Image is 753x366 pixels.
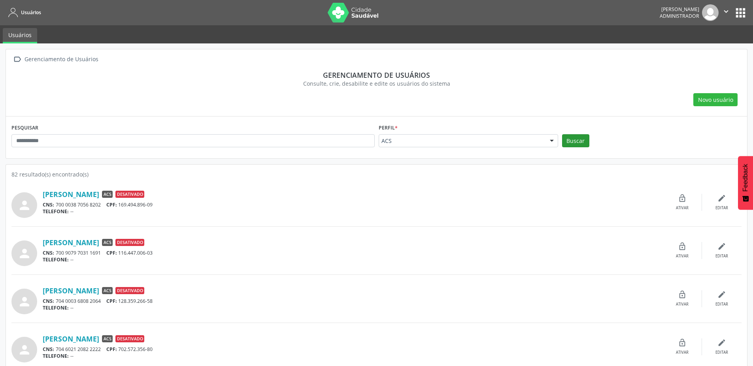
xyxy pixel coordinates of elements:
i: person [17,246,32,261]
a: [PERSON_NAME] [43,190,99,199]
span: ACS [102,239,113,246]
a: [PERSON_NAME] [43,286,99,295]
label: PESQUISAR [11,122,38,134]
button: Buscar [562,134,589,148]
a: Usuários [6,6,41,19]
div: 704 0003 6808 2064 128.359.266-58 [43,298,662,304]
div: 700 9079 7031 1691 116.447.006-03 [43,250,662,256]
span: TELEFONE: [43,304,69,311]
span: CPF: [106,298,117,304]
div: [PERSON_NAME] [660,6,699,13]
div: 82 resultado(s) encontrado(s) [11,170,742,178]
span: CNS: [43,298,54,304]
button: apps [734,6,747,20]
span: ACS [102,287,113,294]
div: -- [43,208,662,215]
span: ACS [381,137,542,145]
div: Editar [715,302,728,307]
span: Novo usuário [698,96,733,104]
span: TELEFONE: [43,353,69,359]
i: lock_open [678,290,687,299]
div: 700 0038 7056 8202 169.494.896-09 [43,201,662,208]
label: Perfil [379,122,398,134]
div: Gerenciamento de Usuários [23,54,100,65]
button: Novo usuário [693,93,738,107]
i: edit [717,194,726,203]
span: Desativado [115,239,144,246]
i: lock_open [678,194,687,203]
span: TELEFONE: [43,256,69,263]
span: CPF: [106,250,117,256]
span: Desativado [115,287,144,294]
span: Usuários [21,9,41,16]
span: ACS [102,191,113,198]
a: [PERSON_NAME] [43,238,99,247]
i: edit [717,290,726,299]
div: Consulte, crie, desabilite e edite os usuários do sistema [17,79,736,88]
div: Editar [715,350,728,355]
span: CPF: [106,201,117,208]
a:  Gerenciamento de Usuários [11,54,100,65]
span: Administrador [660,13,699,19]
a: Usuários [3,28,37,43]
span: Desativado [115,191,144,198]
div: Ativar [676,205,689,211]
div: Editar [715,253,728,259]
div: Ativar [676,350,689,355]
i: person [17,198,32,212]
a: [PERSON_NAME] [43,334,99,343]
i: lock_open [678,242,687,251]
i: edit [717,338,726,347]
div: -- [43,353,662,359]
i: lock_open [678,338,687,347]
i:  [722,7,730,16]
div: 704 6021 2082 2222 702.572.356-80 [43,346,662,353]
div: Editar [715,205,728,211]
div: -- [43,256,662,263]
div: -- [43,304,662,311]
i: edit [717,242,726,251]
span: TELEFONE: [43,208,69,215]
button: Feedback - Mostrar pesquisa [738,156,753,210]
span: Desativado [115,335,144,342]
span: CNS: [43,346,54,353]
span: CNS: [43,250,54,256]
i:  [11,54,23,65]
img: img [702,4,719,21]
span: Feedback [742,164,749,191]
i: person [17,343,32,357]
div: Ativar [676,302,689,307]
i: person [17,295,32,309]
div: Gerenciamento de usuários [17,71,736,79]
span: CPF: [106,346,117,353]
span: ACS [102,335,113,342]
div: Ativar [676,253,689,259]
span: CNS: [43,201,54,208]
button:  [719,4,734,21]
